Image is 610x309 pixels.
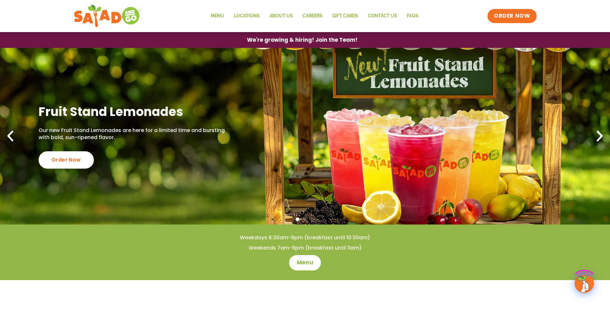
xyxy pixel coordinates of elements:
[487,9,536,23] a: ORDER NOW
[206,9,229,23] a: Menu
[494,12,530,20] span: ORDER NOW
[247,37,358,43] span: We're growing & hiring! Join the Team!
[327,9,363,23] a: GIFT CARDS
[303,217,307,221] span: Go to slide 2
[3,129,17,143] div: Previous slide
[297,259,313,267] span: Menu
[298,9,327,23] a: Careers
[237,32,367,48] a: We're growing & hiring! Join the Team!
[311,217,314,221] span: Go to slide 3
[13,234,597,241] h4: Weekdays 6:30am-9pm (breakfast until 10:30am)
[363,9,402,23] a: Contact Us
[13,244,597,252] h4: Weekends 7am-9pm (breakfast until 11am)
[265,9,298,23] a: About Us
[74,3,141,29] img: new-SAG-logo-768×292
[39,151,94,169] div: Order Now
[206,9,423,23] nav: Menu
[39,127,227,141] p: Our new Fruit Stand Lemonades are here for a limited time and bursting with bold, sun-ripened fla...
[39,104,227,119] h2: Fruit Stand Lemonades
[289,255,321,270] a: Menu
[593,129,607,143] div: Next slide
[402,9,423,23] a: FAQs
[296,217,299,221] span: Go to slide 1
[229,9,265,23] a: Locations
